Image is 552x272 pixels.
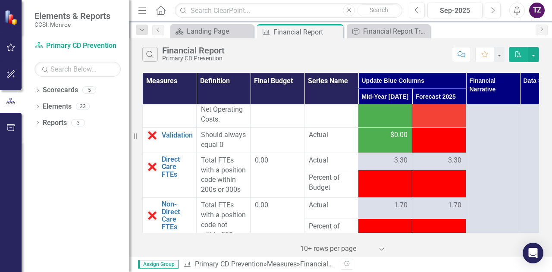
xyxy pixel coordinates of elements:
[309,222,354,241] span: Percent of Budget
[430,6,480,16] div: Sep-2025
[394,156,408,166] span: 3.30
[162,46,225,55] div: Financial Report
[195,260,263,268] a: Primary CD Prevention
[255,201,268,209] span: 0.00
[448,156,461,166] span: 3.30
[43,85,78,95] a: Scorecards
[390,130,408,140] span: $0.00
[201,200,246,250] div: Total FTEs with a position code not within 200s or 300s
[147,130,157,141] img: Data Error
[358,153,412,170] td: Double-Click to Edit
[267,260,297,268] a: Measures
[162,200,192,231] a: Non-Direct Care FTEs
[43,118,67,128] a: Reports
[147,162,157,172] img: Data Error
[172,26,251,37] a: Landing Page
[162,55,225,62] div: Primary CD Prevention
[300,260,350,268] div: Financial Report
[448,200,461,210] span: 1.70
[162,131,193,139] a: Validation
[309,130,354,140] span: Actual
[175,3,402,18] input: Search ClearPoint...
[427,3,483,18] button: Sep-2025
[255,156,268,164] span: 0.00
[183,259,334,269] div: » »
[273,27,341,38] div: Financial Report
[523,243,543,263] div: Open Intercom Messenger
[4,9,19,25] img: ClearPoint Strategy
[412,153,466,170] td: Double-Click to Edit
[187,26,251,37] div: Landing Page
[201,156,246,195] div: Total FTEs with a position code within 200s or 300s
[43,102,72,112] a: Elements
[430,131,461,139] span: -$1,754.00
[363,26,428,37] div: Financial Report Tracker
[34,21,110,28] small: CCSI: Monroe
[370,6,388,13] span: Search
[143,128,197,153] td: Double-Click to Edit Right Click for Context Menu
[529,3,545,18] button: TZ
[201,130,246,150] div: Should always equal 0
[412,198,466,219] td: Double-Click to Edit
[147,210,157,221] img: Data Error
[34,62,121,77] input: Search Below...
[309,173,354,193] span: Percent of Budget
[143,198,197,253] td: Double-Click to Edit Right Click for Context Menu
[34,41,121,51] a: Primary CD Prevention
[71,119,85,126] div: 3
[162,156,192,178] a: Direct Care FTEs
[349,26,428,37] a: Financial Report Tracker
[143,153,197,197] td: Double-Click to Edit Right Click for Context Menu
[82,87,96,94] div: 5
[309,200,354,210] span: Actual
[76,103,90,110] div: 33
[394,200,408,210] span: 1.70
[357,4,400,16] button: Search
[138,260,179,269] span: Assign Group
[34,11,110,21] span: Elements & Reports
[309,156,354,166] span: Actual
[358,198,412,219] td: Double-Click to Edit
